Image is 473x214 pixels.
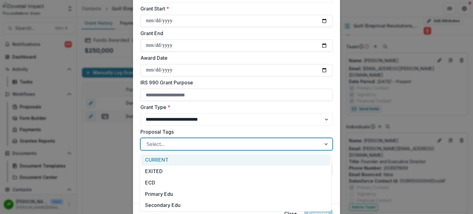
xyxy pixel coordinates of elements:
[140,54,329,62] label: Award Date
[141,188,330,200] div: Primary Edu
[140,30,329,37] label: Grant End
[140,5,329,12] label: Grant Start
[140,103,329,111] label: Grant Type
[141,200,330,211] div: Secondary Edu
[140,128,329,135] label: Proposal Tags
[140,79,329,86] label: IRS 990 Grant Purpose
[141,177,330,188] div: ECD
[141,154,330,166] div: CURRENT
[141,166,330,177] div: EXITED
